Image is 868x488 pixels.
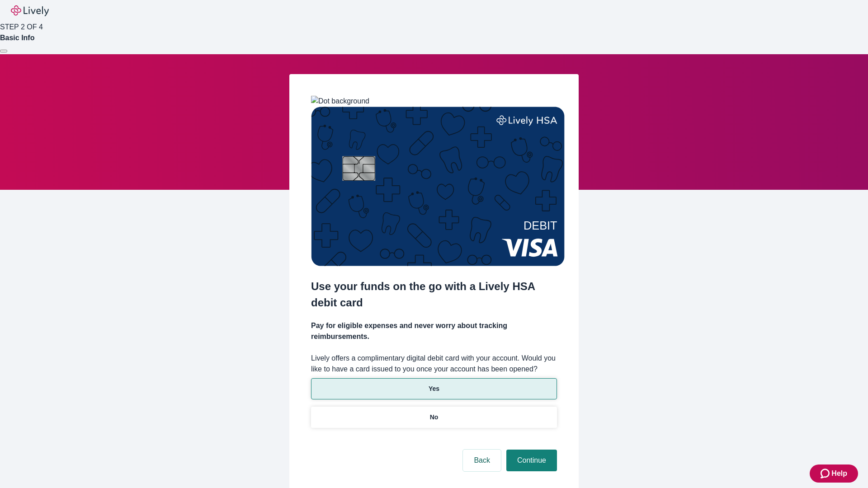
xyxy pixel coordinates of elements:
[11,5,49,16] img: Lively
[506,450,557,471] button: Continue
[311,96,369,107] img: Dot background
[821,468,831,479] svg: Zendesk support icon
[311,107,565,266] img: Debit card
[430,413,439,422] p: No
[463,450,501,471] button: Back
[311,407,557,428] button: No
[311,278,557,311] h2: Use your funds on the go with a Lively HSA debit card
[311,378,557,399] button: Yes
[311,320,557,342] h4: Pay for eligible expenses and never worry about tracking reimbursements.
[429,384,439,394] p: Yes
[831,468,847,479] span: Help
[810,465,858,483] button: Zendesk support iconHelp
[311,353,557,375] label: Lively offers a complimentary digital debit card with your account. Would you like to have a card...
